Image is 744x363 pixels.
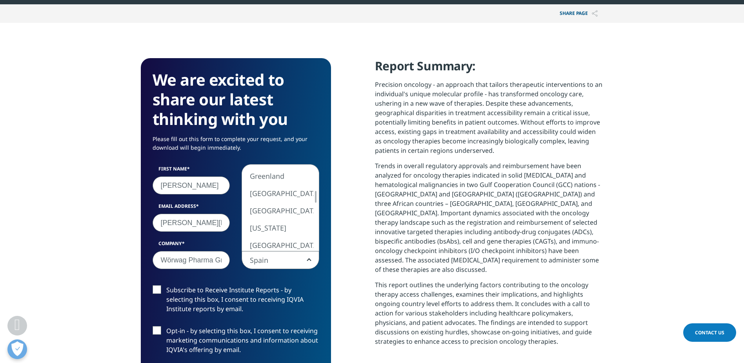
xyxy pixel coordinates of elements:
p: This report outlines the underlying factors contributing to the oncology therapy access challenge... [375,280,604,352]
p: Precision oncology - an approach that tailors therapeutic interventions to an individual's unique... [375,80,604,161]
span: Contact Us [695,329,724,336]
li: Greenland [242,167,313,185]
li: [US_STATE] [242,219,313,236]
li: [GEOGRAPHIC_DATA] [242,202,313,219]
h3: We are excited to share our latest thinking with you [153,70,319,129]
li: [GEOGRAPHIC_DATA] [242,185,313,202]
button: Share PAGEShare PAGE [554,4,604,23]
li: [GEOGRAPHIC_DATA] [242,236,313,254]
label: Company [153,240,230,251]
p: Share PAGE [554,4,604,23]
button: Präferenzen öffnen [7,339,27,359]
label: Email Address [153,203,230,214]
p: Please fill out this form to complete your request, and your download will begin immediately. [153,135,319,158]
span: Spain [242,251,319,269]
label: Opt-in - by selecting this box, I consent to receiving marketing communications and information a... [153,326,319,359]
p: Trends in overall regulatory approvals and reimbursement have been analyzed for oncology therapie... [375,161,604,280]
img: Share PAGE [592,10,598,17]
label: First Name [153,165,230,176]
a: Contact Us [683,323,736,342]
label: Subscribe to Receive Institute Reports - by selecting this box, I consent to receiving IQVIA Inst... [153,285,319,318]
h4: Report Summary: [375,58,604,80]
